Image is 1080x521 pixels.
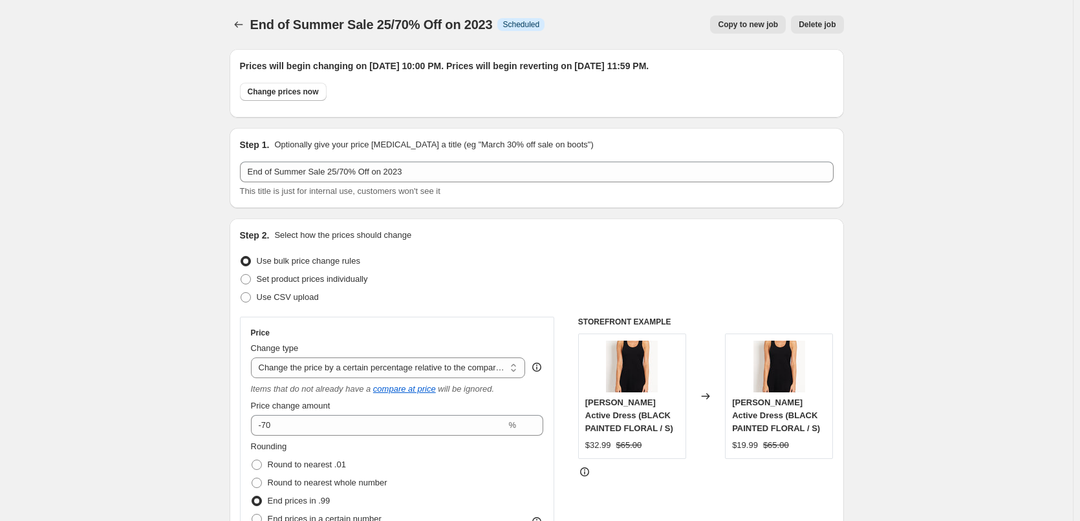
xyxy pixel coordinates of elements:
[240,229,270,242] h2: Step 2.
[502,19,539,30] span: Scheduled
[710,16,786,34] button: Copy to new job
[240,83,327,101] button: Change prices now
[578,317,834,327] h6: STOREFRONT EXAMPLE
[508,420,516,430] span: %
[732,398,820,433] span: [PERSON_NAME] Active Dress (BLACK PAINTED FLORAL / S)
[791,16,843,34] button: Delete job
[240,162,834,182] input: 30% off holiday sale
[257,274,368,284] span: Set product prices individually
[274,138,593,151] p: Optionally give your price [MEDICAL_DATA] a title (eg "March 30% off sale on boots")
[268,460,346,469] span: Round to nearest .01
[251,441,287,451] span: Rounding
[268,496,330,505] span: End prices in .99
[251,401,330,410] span: Price change amount
[240,186,440,196] span: This title is just for internal use, customers won't see it
[616,439,642,452] strike: $65.00
[240,59,834,72] h2: Prices will begin changing on [DATE] 10:00 PM. Prices will begin reverting on [DATE] 11:59 PM.
[268,478,387,487] span: Round to nearest whole number
[251,384,371,394] i: Items that do not already have a
[606,341,658,392] img: MLD0308A_001_80x.jpg
[250,17,493,32] span: End of Summer Sale 25/70% Off on 2023
[251,328,270,338] h3: Price
[230,16,248,34] button: Price change jobs
[438,384,494,394] i: will be ignored.
[251,343,299,353] span: Change type
[251,415,506,436] input: -20
[274,229,411,242] p: Select how the prices should change
[248,87,319,97] span: Change prices now
[257,256,360,266] span: Use bulk price change rules
[257,292,319,302] span: Use CSV upload
[373,384,436,394] button: compare at price
[240,138,270,151] h2: Step 1.
[732,439,758,452] div: $19.99
[585,439,611,452] div: $32.99
[763,439,789,452] strike: $65.00
[718,19,778,30] span: Copy to new job
[753,341,805,392] img: MLD0308A_001_80x.jpg
[585,398,673,433] span: [PERSON_NAME] Active Dress (BLACK PAINTED FLORAL / S)
[799,19,836,30] span: Delete job
[530,361,543,374] div: help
